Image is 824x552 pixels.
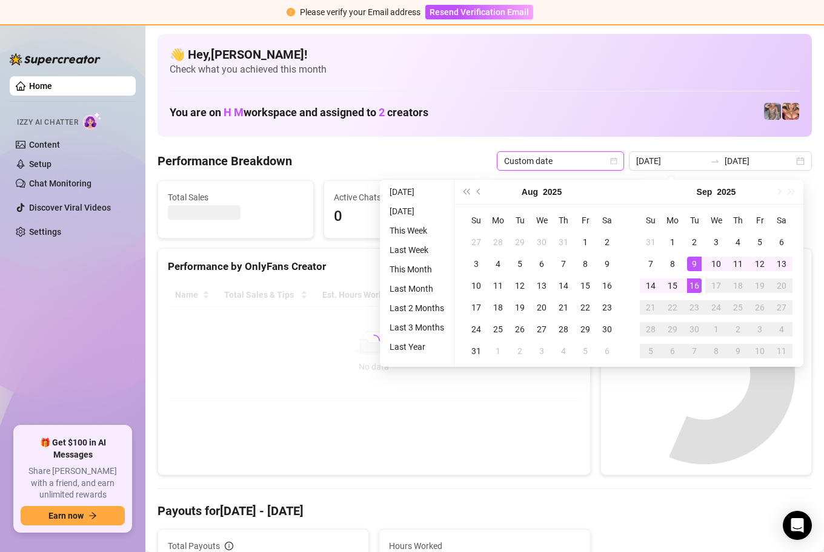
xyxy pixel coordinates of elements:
div: 21 [643,300,658,315]
td: 2025-09-18 [727,275,749,297]
div: 5 [643,344,658,358]
td: 2025-10-01 [705,318,727,340]
li: [DATE] [385,204,449,218]
th: Tu [509,209,531,231]
td: 2025-09-15 [662,275,683,297]
td: 2025-07-30 [531,231,553,253]
div: 21 [556,300,571,315]
th: Mo [662,209,683,231]
td: 2025-09-28 [640,318,662,340]
div: 23 [600,300,614,315]
td: 2025-08-22 [574,297,596,318]
td: 2025-09-02 [509,340,531,362]
button: Choose a year [543,180,562,204]
td: 2025-09-16 [683,275,705,297]
td: 2025-09-11 [727,253,749,275]
div: 19 [753,278,767,293]
td: 2025-08-29 [574,318,596,340]
div: 17 [709,278,723,293]
span: info-circle [225,542,233,550]
td: 2025-08-25 [487,318,509,340]
button: Choose a month [522,180,538,204]
span: 2 [379,106,385,119]
td: 2025-07-31 [553,231,574,253]
div: 9 [687,257,702,271]
td: 2025-10-09 [727,340,749,362]
div: 8 [665,257,680,271]
span: Share [PERSON_NAME] with a friend, and earn unlimited rewards [21,465,125,501]
td: 2025-09-21 [640,297,662,318]
span: swap-right [710,156,720,166]
td: 2025-09-05 [574,340,596,362]
td: 2025-10-10 [749,340,771,362]
td: 2025-10-05 [640,340,662,362]
button: Earn nowarrow-right [21,506,125,525]
td: 2025-08-03 [465,253,487,275]
th: Sa [596,209,618,231]
td: 2025-08-01 [574,231,596,253]
div: 30 [600,322,614,337]
td: 2025-10-04 [771,318,792,340]
div: 24 [469,322,483,337]
div: 27 [469,235,483,249]
div: 17 [469,300,483,315]
td: 2025-10-11 [771,340,792,362]
th: Th [727,209,749,231]
td: 2025-08-06 [531,253,553,275]
a: Setup [29,159,51,169]
div: 27 [774,300,789,315]
div: 19 [513,300,527,315]
div: 14 [643,278,658,293]
div: 18 [731,278,745,293]
span: H M [224,106,244,119]
span: Active Chats [334,191,470,204]
td: 2025-08-23 [596,297,618,318]
li: Last Week [385,243,449,257]
div: 15 [665,278,680,293]
td: 2025-08-28 [553,318,574,340]
div: 10 [709,257,723,271]
div: 3 [469,257,483,271]
span: arrow-right [88,511,97,520]
div: 8 [578,257,593,271]
td: 2025-08-26 [509,318,531,340]
th: Fr [574,209,596,231]
th: Th [553,209,574,231]
h4: Performance Breakdown [158,153,292,169]
div: Open Intercom Messenger [783,511,812,540]
img: pennylondonvip [764,103,781,120]
span: Izzy AI Chatter [17,117,78,128]
td: 2025-09-22 [662,297,683,318]
td: 2025-09-04 [553,340,574,362]
div: 20 [774,278,789,293]
div: 4 [556,344,571,358]
td: 2025-08-18 [487,297,509,318]
td: 2025-08-21 [553,297,574,318]
img: pennylondon [782,103,799,120]
span: Total Sales [168,191,304,204]
a: Discover Viral Videos [29,203,111,212]
div: 31 [556,235,571,249]
input: End date [725,154,794,168]
div: 6 [665,344,680,358]
td: 2025-08-02 [596,231,618,253]
div: Please verify your Email address [300,5,420,19]
th: Su [640,209,662,231]
div: 2 [731,322,745,337]
li: Last Month [385,281,449,296]
div: 16 [600,278,614,293]
h4: 👋 Hey, [PERSON_NAME] ! [170,46,800,63]
td: 2025-08-05 [509,253,531,275]
a: Chat Monitoring [29,179,91,188]
div: 4 [491,257,505,271]
input: Start date [636,154,705,168]
td: 2025-09-07 [640,253,662,275]
div: 25 [731,300,745,315]
td: 2025-10-07 [683,340,705,362]
td: 2025-09-26 [749,297,771,318]
td: 2025-09-19 [749,275,771,297]
th: We [531,209,553,231]
div: 31 [469,344,483,358]
div: 29 [578,322,593,337]
div: 1 [578,235,593,249]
